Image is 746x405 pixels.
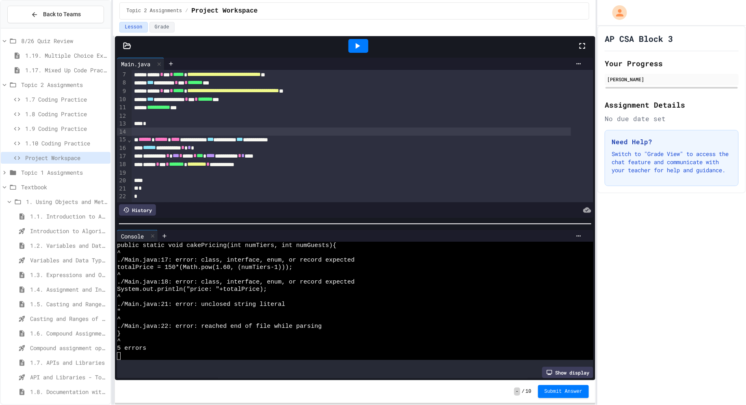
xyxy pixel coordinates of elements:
[21,37,107,45] span: 8/26 Quiz Review
[117,169,127,177] div: 19
[117,79,127,87] div: 8
[117,338,121,345] span: ^
[117,128,127,136] div: 14
[542,367,593,378] div: Show display
[117,160,127,169] div: 18
[30,256,107,264] span: Variables and Data Types - Quiz
[117,257,355,264] span: ./Main.java:17: error: class, interface, enum, or record expected
[30,300,107,308] span: 1.5. Casting and Ranges of Values
[117,112,127,120] div: 12
[30,373,107,381] span: API and Libraries - Topic 1.7
[185,8,188,14] span: /
[117,104,127,112] div: 11
[30,329,107,338] span: 1.6. Compound Assignment Operators
[30,388,107,396] span: 1.8. Documentation with Comments and Preconditions
[522,388,525,395] span: /
[545,388,583,395] span: Submit Answer
[117,286,267,293] span: System.out.println("price: "+totalPrice);
[117,323,322,330] span: ./Main.java:22: error: reached end of file while parsing
[117,242,336,249] span: public static void cakePricing(int numTiers, int numGuests){
[43,10,81,19] span: Back to Teams
[117,345,146,352] span: 5 errors
[149,22,175,32] button: Grade
[26,197,107,206] span: 1. Using Objects and Methods
[117,301,285,308] span: ./Main.java:21: error: unclosed string literal
[117,60,154,68] div: Main.java
[605,33,673,44] h1: AP CSA Block 3
[30,344,107,352] span: Compound assignment operators - Quiz
[30,358,107,367] span: 1.7. APIs and Libraries
[117,193,127,201] div: 22
[7,6,104,23] button: Back to Teams
[117,330,121,338] span: }
[117,58,164,70] div: Main.java
[25,110,107,118] span: 1.8 Coding Practice
[612,150,732,174] p: Switch to "Grade View" to access the chat feature and communicate with your teacher for help and ...
[117,185,127,193] div: 21
[117,152,127,160] div: 17
[127,136,131,143] span: Fold line
[30,227,107,235] span: Introduction to Algorithms, Programming, and Compilers
[25,154,107,162] span: Project Workspace
[117,230,158,242] div: Console
[30,314,107,323] span: Casting and Ranges of variables - Quiz
[25,124,107,133] span: 1.9 Coding Practice
[191,6,257,16] span: Project Workspace
[30,241,107,250] span: 1.2. Variables and Data Types
[117,271,121,279] span: ^
[117,95,127,104] div: 10
[117,120,127,128] div: 13
[30,285,107,294] span: 1.4. Assignment and Input
[21,183,107,191] span: Textbook
[117,177,127,185] div: 20
[25,139,107,147] span: 1.10 Coding Practice
[117,293,121,301] span: ^
[21,168,107,177] span: Topic 1 Assignments
[117,249,121,257] span: ^
[607,76,736,83] div: [PERSON_NAME]
[117,71,127,79] div: 7
[25,66,107,74] span: 1.17. Mixed Up Code Practice 1.1-1.6
[117,87,127,95] div: 9
[117,316,121,323] span: ^
[605,58,739,69] h2: Your Progress
[117,136,127,144] div: 15
[119,204,156,216] div: History
[117,144,127,152] div: 16
[25,95,107,104] span: 1.7 Coding Practice
[514,388,520,396] span: -
[117,232,148,240] div: Console
[21,80,107,89] span: Topic 2 Assignments
[612,137,732,147] h3: Need Help?
[525,388,531,395] span: 10
[604,3,629,22] div: My Account
[119,22,147,32] button: Lesson
[605,114,739,123] div: No due date set
[117,308,121,316] span: "
[538,385,589,398] button: Submit Answer
[126,8,182,14] span: Topic 2 Assignments
[605,99,739,110] h2: Assignment Details
[117,264,292,271] span: totalPrice = 150*(Math.pow(1.60, (numTiers-1)));
[30,271,107,279] span: 1.3. Expressions and Output [New]
[117,279,355,286] span: ./Main.java:18: error: class, interface, enum, or record expected
[30,212,107,221] span: 1.1. Introduction to Algorithms, Programming, and Compilers
[25,51,107,60] span: 1.19. Multiple Choice Exercises for Unit 1a (1.1-1.6)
